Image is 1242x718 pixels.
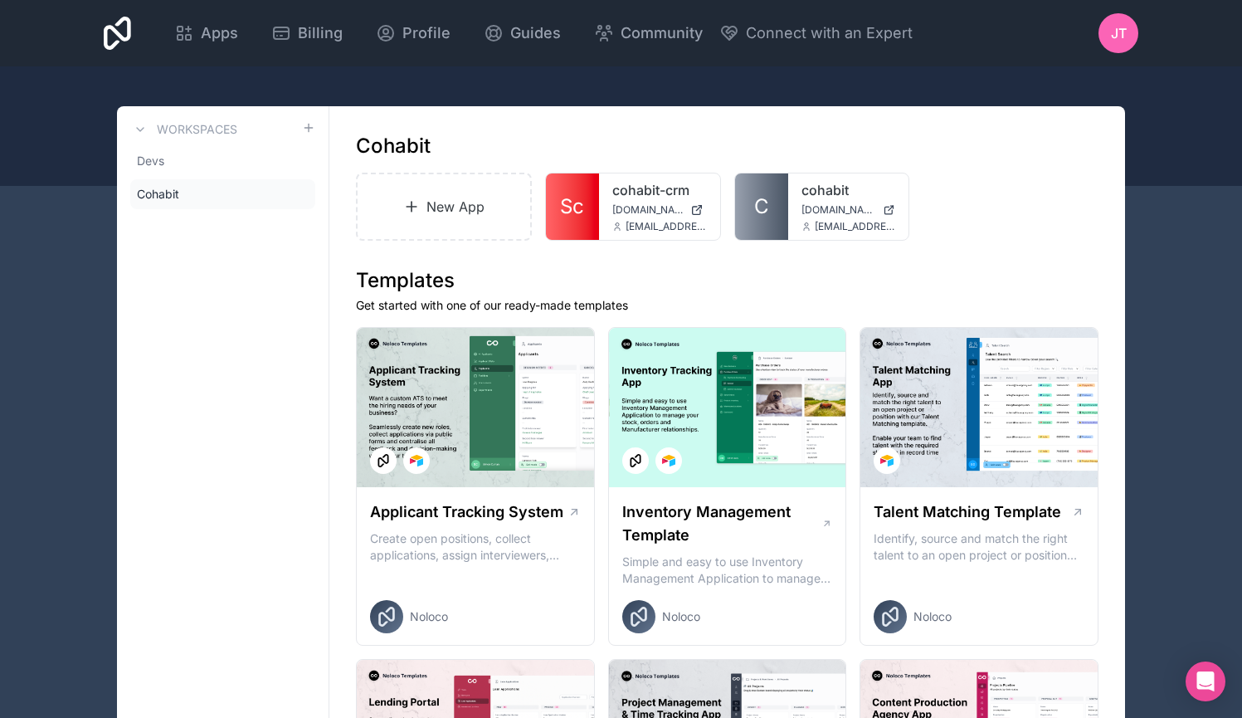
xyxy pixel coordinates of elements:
[356,267,1098,294] h1: Templates
[754,193,769,220] span: C
[622,554,833,587] p: Simple and easy to use Inventory Management Application to manage your stock, orders and Manufact...
[612,203,707,217] a: [DOMAIN_NAME]
[370,501,563,524] h1: Applicant Tracking System
[130,120,237,139] a: Workspaces
[137,153,164,169] span: Devs
[612,203,684,217] span: [DOMAIN_NAME]
[161,15,251,51] a: Apps
[662,608,700,625] span: Noloco
[626,220,707,233] span: [EMAIL_ADDRESS][DOMAIN_NAME]
[801,203,896,217] a: [DOMAIN_NAME]
[298,22,343,45] span: Billing
[662,454,675,467] img: Airtable Logo
[801,203,877,217] span: [DOMAIN_NAME]
[913,608,952,625] span: Noloco
[880,454,894,467] img: Airtable Logo
[356,173,532,241] a: New App
[560,193,584,220] span: Sc
[746,22,913,45] span: Connect with an Expert
[612,180,707,200] a: cohabit-crm
[510,22,561,45] span: Guides
[470,15,574,51] a: Guides
[356,297,1098,314] p: Get started with one of our ready-made templates
[410,454,423,467] img: Airtable Logo
[157,121,237,138] h3: Workspaces
[546,173,599,240] a: Sc
[363,15,464,51] a: Profile
[370,530,581,564] p: Create open positions, collect applications, assign interviewers, centralise candidate feedback a...
[1111,23,1127,43] span: JT
[622,501,821,547] h1: Inventory Management Template
[356,133,431,159] h1: Cohabit
[258,15,356,51] a: Billing
[815,220,896,233] span: [EMAIL_ADDRESS][DOMAIN_NAME]
[801,180,896,200] a: cohabit
[874,501,1061,524] h1: Talent Matching Template
[581,15,716,51] a: Community
[130,179,315,209] a: Cohabit
[137,186,179,203] span: Cohabit
[130,146,315,176] a: Devs
[719,22,913,45] button: Connect with an Expert
[410,608,448,625] span: Noloco
[735,173,788,240] a: C
[201,22,238,45] span: Apps
[621,22,703,45] span: Community
[402,22,451,45] span: Profile
[1186,662,1225,701] div: Open Intercom Messenger
[874,530,1084,564] p: Identify, source and match the right talent to an open project or position with our Talent Matchi...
